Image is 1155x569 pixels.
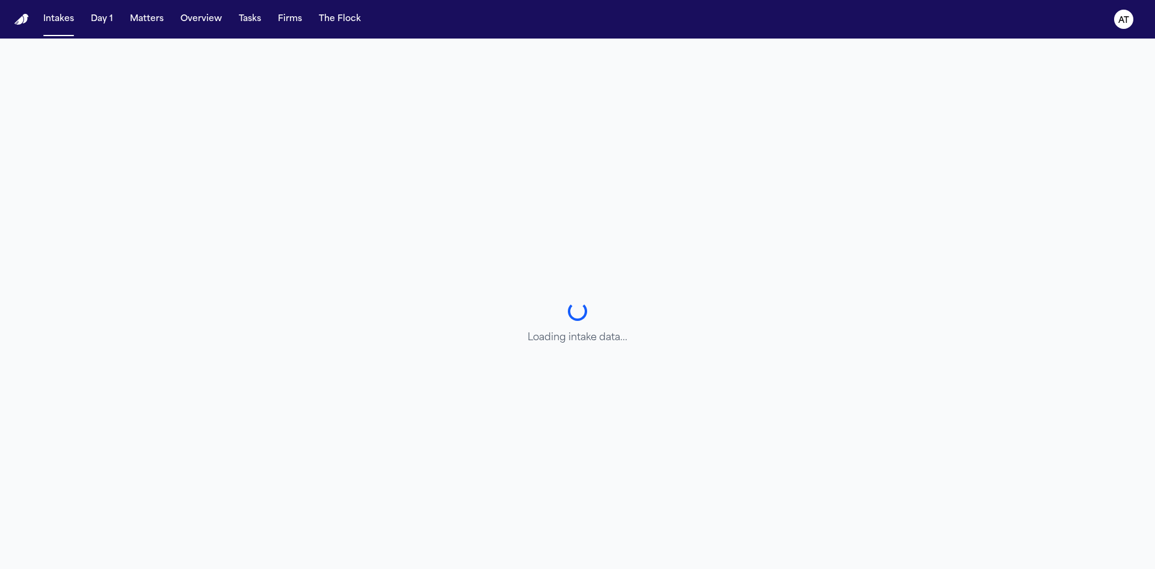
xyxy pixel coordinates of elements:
button: Matters [125,8,168,30]
button: Firms [273,8,307,30]
button: Intakes [38,8,79,30]
button: Overview [176,8,227,30]
p: Loading intake data... [528,331,627,345]
button: Day 1 [86,8,118,30]
text: AT [1118,16,1129,25]
button: Tasks [234,8,266,30]
a: Home [14,14,29,25]
button: The Flock [314,8,366,30]
img: Finch Logo [14,14,29,25]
